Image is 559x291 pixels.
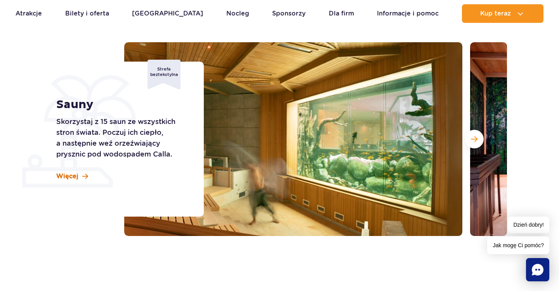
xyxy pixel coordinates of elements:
a: Więcej [56,172,88,181]
div: Strefa beztekstylna [148,60,181,90]
a: Informacje i pomoc [377,4,439,23]
p: Skorzystaj z 15 saun ze wszystkich stron świata. Poczuj ich ciepło, a następnie weź orzeźwiający ... [56,116,186,160]
span: Więcej [56,172,78,181]
a: Nocleg [226,4,249,23]
span: Dzień dobry! [508,217,549,233]
button: Kup teraz [462,4,543,23]
h1: Sauny [56,98,186,112]
a: Dla firm [329,4,354,23]
a: [GEOGRAPHIC_DATA] [132,4,203,23]
a: Sponsorzy [272,4,306,23]
div: Chat [526,258,549,281]
span: Kup teraz [480,10,511,17]
a: Atrakcje [16,4,42,23]
a: Bilety i oferta [65,4,109,23]
img: Sauna w strefie Relax z dużym akwarium na ścianie, przytulne wnętrze i drewniane ławki [124,42,462,236]
button: Następny slajd [465,130,484,148]
span: Jak mogę Ci pomóc? [487,236,549,254]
